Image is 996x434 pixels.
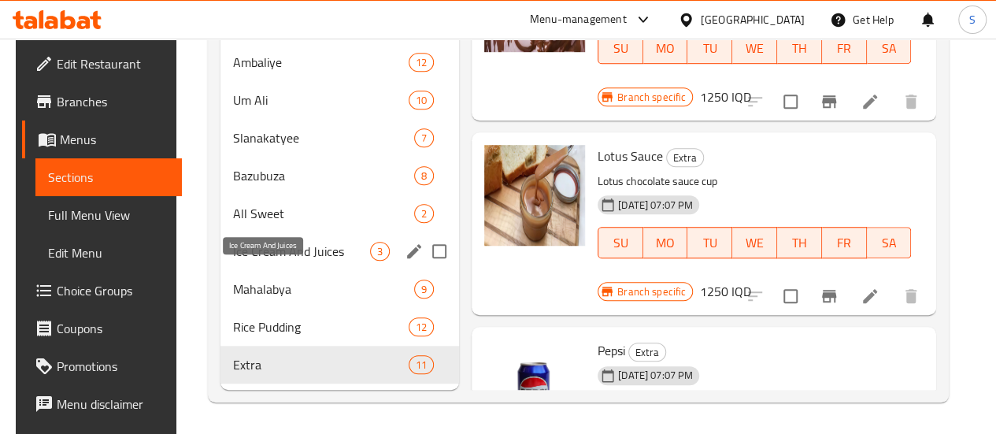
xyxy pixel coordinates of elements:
[629,343,665,362] span: Extra
[605,232,637,254] span: SU
[233,204,414,223] span: All Sweet
[57,54,169,73] span: Edit Restaurant
[530,10,627,29] div: Menu-management
[57,92,169,111] span: Branches
[22,45,182,83] a: Edit Restaurant
[233,355,409,374] div: Extra
[699,280,750,302] h6: 1250 IQD
[233,242,370,261] span: Ice Cream And Juices
[233,317,409,336] span: Rice Pudding
[612,368,699,383] span: [DATE] 07:07 PM
[409,358,433,373] span: 11
[233,166,414,185] span: Bazubuza
[810,83,848,121] button: Branch-specific-item
[415,169,433,184] span: 8
[969,11,976,28] span: S
[611,90,692,105] span: Branch specific
[699,86,750,108] h6: 1250 IQD
[694,232,726,254] span: TU
[892,83,930,121] button: delete
[220,232,459,270] div: Ice Cream And Juices3edit
[220,195,459,232] div: All Sweet2
[861,92,879,111] a: Edit menu item
[810,277,848,315] button: Branch-specific-item
[873,37,905,60] span: SA
[220,81,459,119] div: Um Ali10
[873,232,905,254] span: SA
[48,168,169,187] span: Sections
[35,234,182,272] a: Edit Menu
[484,145,585,246] img: Lotus Sauce
[739,232,771,254] span: WE
[22,385,182,423] a: Menu disclaimer
[783,37,816,60] span: TH
[57,319,169,338] span: Coupons
[605,37,637,60] span: SU
[409,320,433,335] span: 12
[57,395,169,414] span: Menu disclaimer
[35,158,182,196] a: Sections
[598,144,663,168] span: Lotus Sauce
[57,281,169,300] span: Choice Groups
[409,317,434,336] div: items
[22,310,182,347] a: Coupons
[220,43,459,81] div: Ambaliye12
[598,227,643,258] button: SU
[220,157,459,195] div: Bazubuza8
[57,357,169,376] span: Promotions
[233,91,409,109] span: Um Ali
[892,277,930,315] button: delete
[687,32,732,64] button: TU
[220,270,459,308] div: Mahalabya9
[643,227,688,258] button: MO
[415,206,433,221] span: 2
[828,37,861,60] span: FR
[402,239,426,263] button: edit
[598,172,911,191] p: Lotus chocolate sauce cup
[701,11,805,28] div: [GEOGRAPHIC_DATA]
[60,130,169,149] span: Menus
[666,148,704,167] div: Extra
[732,227,777,258] button: WE
[732,32,777,64] button: WE
[233,128,414,147] span: Slanakatyee
[409,55,433,70] span: 12
[48,243,169,262] span: Edit Menu
[409,91,434,109] div: items
[220,308,459,346] div: Rice Pudding12
[415,282,433,297] span: 9
[687,227,732,258] button: TU
[48,206,169,224] span: Full Menu View
[22,83,182,121] a: Branches
[415,131,433,146] span: 7
[828,232,861,254] span: FR
[220,119,459,157] div: Slanakatyee7
[22,121,182,158] a: Menus
[777,32,822,64] button: TH
[774,280,807,313] span: Select to update
[867,227,912,258] button: SA
[22,272,182,310] a: Choice Groups
[628,343,666,362] div: Extra
[643,32,688,64] button: MO
[409,93,433,108] span: 10
[233,53,409,72] span: Ambaliye
[867,32,912,64] button: SA
[409,355,434,374] div: items
[861,287,879,306] a: Edit menu item
[612,198,699,213] span: [DATE] 07:07 PM
[409,53,434,72] div: items
[822,227,867,258] button: FR
[783,232,816,254] span: TH
[35,196,182,234] a: Full Menu View
[774,85,807,118] span: Select to update
[777,227,822,258] button: TH
[611,284,692,299] span: Branch specific
[650,37,682,60] span: MO
[694,37,726,60] span: TU
[220,346,459,384] div: Extra11
[822,32,867,64] button: FR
